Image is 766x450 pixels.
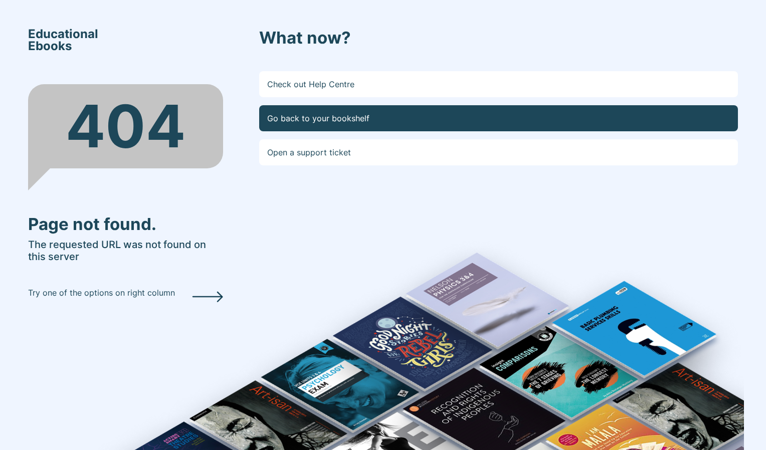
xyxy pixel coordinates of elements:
p: Try one of the options on right column [28,287,175,299]
a: Go back to your bookshelf [259,105,738,131]
h3: What now? [259,28,738,48]
div: 404 [28,84,223,168]
a: Check out Help Centre [259,71,738,97]
a: Open a support ticket [259,139,738,165]
span: Educational Ebooks [28,28,98,52]
h3: Page not found. [28,214,223,235]
h5: The requested URL was not found on this server [28,239,223,263]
